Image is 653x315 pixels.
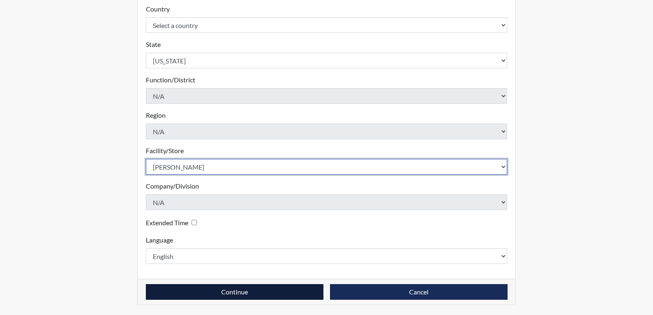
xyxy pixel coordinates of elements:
label: Extended Time [146,218,188,228]
label: Language [146,235,173,245]
label: State [146,40,161,49]
label: Company/Division [146,181,199,191]
label: Country [146,4,170,14]
button: Continue [146,284,323,300]
div: Checking this box will provide the interviewee with an accomodation of extra time to answer each ... [146,217,200,229]
label: Region [146,110,166,120]
button: Cancel [330,284,508,300]
label: Function/District [146,75,195,85]
label: Facility/Store [146,146,184,156]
